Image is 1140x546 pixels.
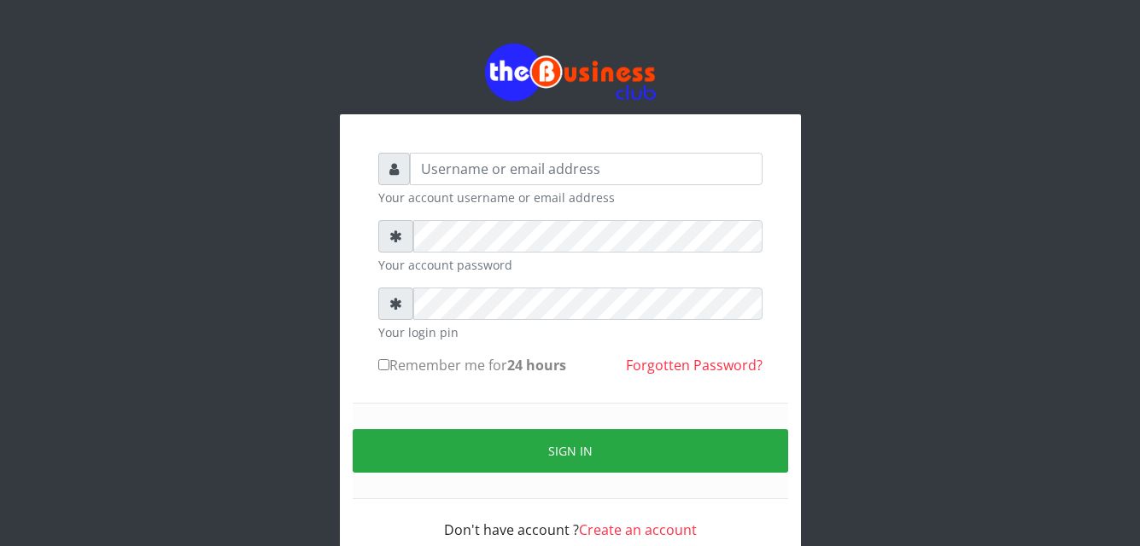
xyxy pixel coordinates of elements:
a: Create an account [579,520,697,539]
b: 24 hours [507,356,566,375]
a: Forgotten Password? [626,356,763,375]
input: Username or email address [410,153,763,185]
small: Your account password [378,256,763,274]
small: Your login pin [378,323,763,341]
label: Remember me for [378,355,566,375]
input: Remember me for24 hours [378,359,389,370]
button: Sign in [353,429,788,473]
small: Your account username or email address [378,189,763,206]
div: Don't have account ? [378,499,763,540]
